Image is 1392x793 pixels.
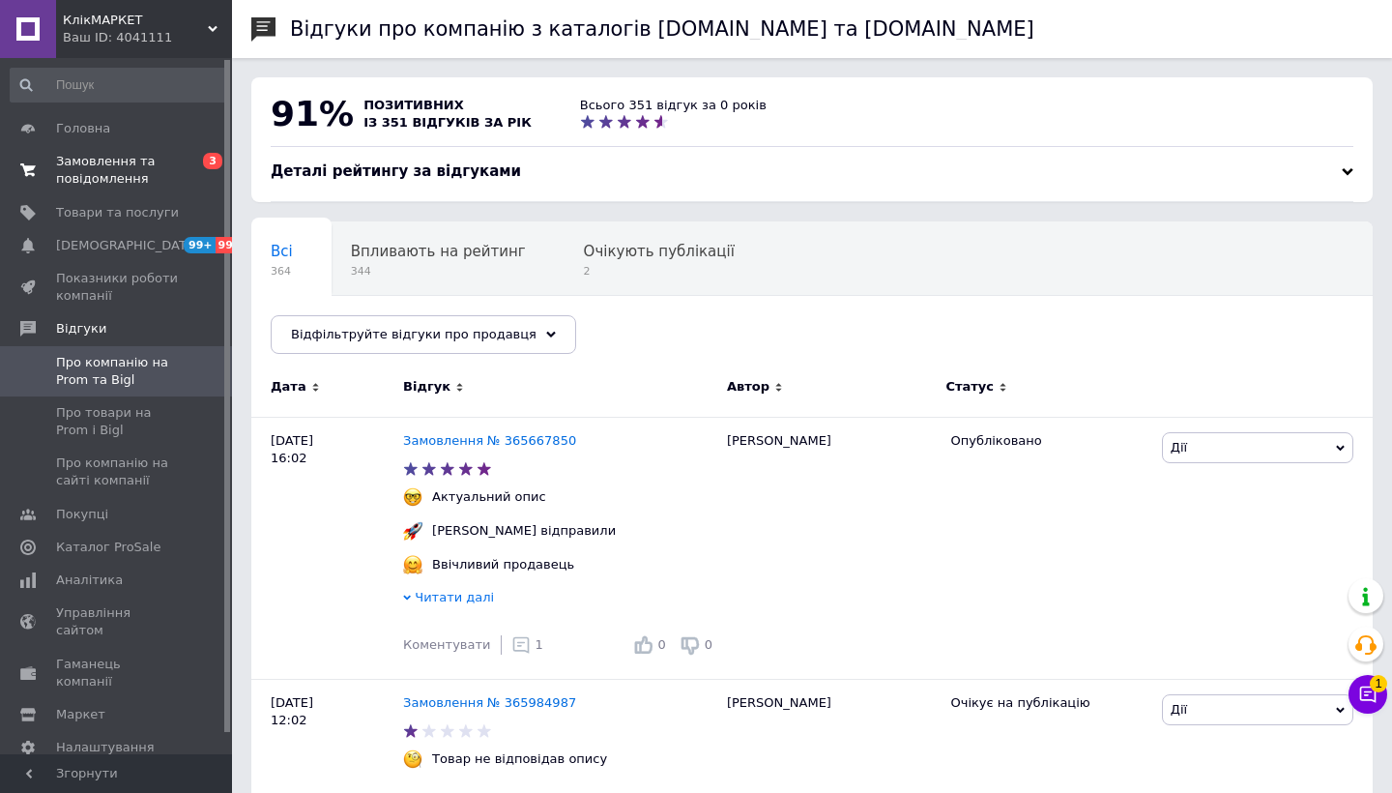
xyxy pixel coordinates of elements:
span: Читати далі [415,590,494,604]
span: Статус [945,378,994,396]
img: :rocket: [403,521,422,541]
div: 1 [511,635,543,655]
span: 344 [351,264,526,279]
span: Показники роботи компанії [56,270,179,305]
div: Всього 351 відгук за 0 років [580,97,767,114]
span: Покупці [56,506,108,523]
span: КлікМАРКЕТ [63,12,208,29]
span: Всі [271,243,293,260]
span: Маркет [56,706,105,723]
div: Ваш ID: 4041111 [63,29,232,46]
span: Деталі рейтингу за відгуками [271,162,521,180]
div: [PERSON_NAME] [717,417,942,679]
img: :hugging_face: [403,555,422,574]
div: Ввічливий продавець [427,556,579,573]
span: Відгуки [56,320,106,338]
span: 364 [271,264,293,279]
div: [DATE] 16:02 [251,417,403,679]
span: Головна [56,120,110,137]
span: 0 [705,637,712,652]
div: Актуальний опис [427,488,551,506]
a: Замовлення № 365984987 [403,695,576,710]
span: 3 [203,153,222,169]
div: Опубліковано [950,432,1146,450]
span: Відгук [403,378,450,396]
span: Каталог ProSale [56,539,160,556]
span: Дії [1171,440,1187,455]
span: Впливають на рейтинг [351,243,526,260]
span: Про товари на Prom і Bigl [56,404,179,439]
img: :nerd_face: [403,487,422,507]
div: Читати далі [403,589,717,611]
span: 99+ [216,237,247,253]
span: Дії [1171,702,1187,717]
input: Пошук [10,68,228,103]
span: Гаманець компанії [56,656,179,690]
span: Товари та послуги [56,204,179,221]
span: Відфільтруйте відгуки про продавця [291,327,536,341]
span: 91% [271,94,354,133]
span: 1 [1370,675,1387,692]
div: Коментувати [403,636,490,654]
div: Деталі рейтингу за відгуками [271,162,1353,182]
div: Опубліковані без коментаря [251,296,506,369]
span: 1 [536,637,543,652]
span: Замовлення та повідомлення [56,153,179,188]
span: Очікують публікації [584,243,735,260]
span: Автор [727,378,769,396]
span: Коментувати [403,637,490,652]
span: Про компанію на сайті компанії [56,455,179,489]
span: Про компанію на Prom та Bigl [56,354,179,389]
div: Товар не відповідав опису [427,750,612,768]
h1: Відгуки про компанію з каталогів [DOMAIN_NAME] та [DOMAIN_NAME] [290,17,1034,41]
span: 99+ [184,237,216,253]
span: Налаштування [56,739,155,756]
button: Чат з покупцем1 [1348,675,1387,714]
span: [DEMOGRAPHIC_DATA] [56,237,199,254]
div: Очікує на публікацію [950,694,1146,712]
span: Управління сайтом [56,604,179,639]
span: Опубліковані без комен... [271,316,467,334]
span: 2 [584,264,735,279]
div: [PERSON_NAME] відправили [427,522,621,540]
span: Аналітика [56,572,123,589]
img: :face_with_monocle: [403,749,422,769]
span: позитивних [363,98,464,112]
span: із 351 відгуків за рік [363,115,532,130]
a: Замовлення № 365667850 [403,433,576,448]
span: 0 [657,637,665,652]
span: Дата [271,378,306,396]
